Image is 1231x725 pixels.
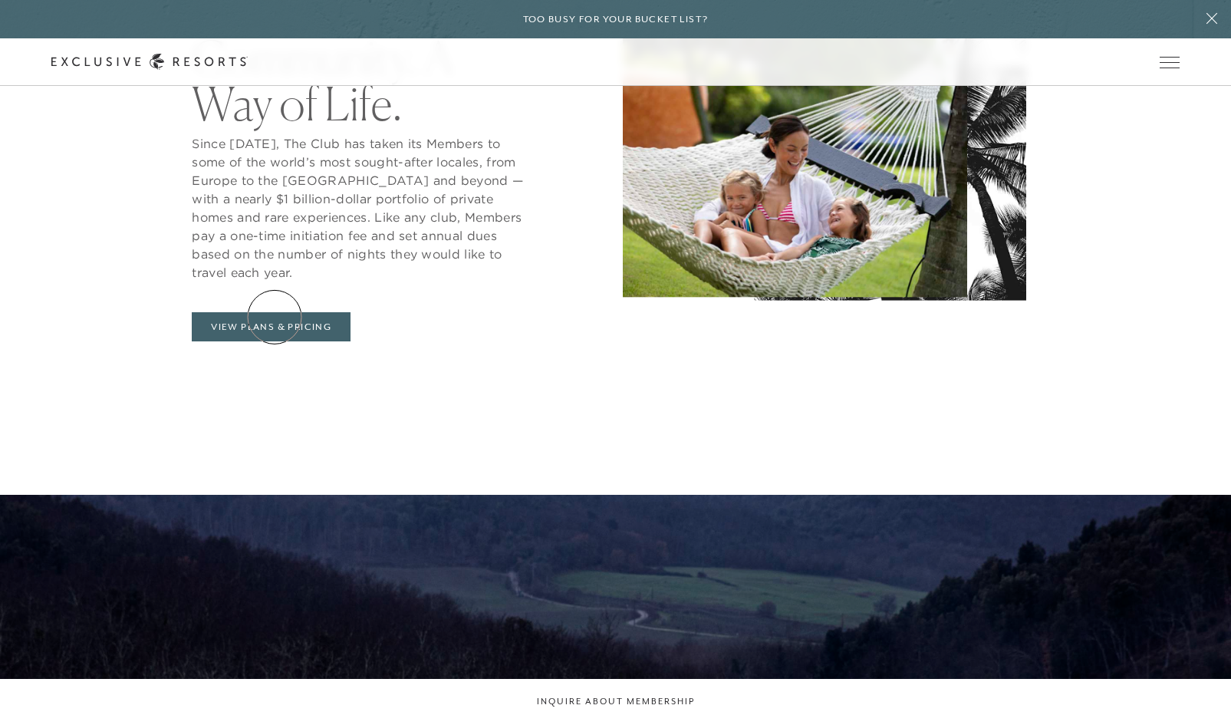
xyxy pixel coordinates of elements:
[192,312,351,341] a: View Plans & Pricing
[192,134,537,282] p: Since [DATE], The Club has taken its Members to some of the world’s most sought-after locales, fr...
[523,12,709,27] h6: Too busy for your bucket list?
[623,19,967,297] img: A member of the vacation club Exclusive Resorts relaxing in a hammock with her two children at a ...
[1160,57,1180,68] button: Open navigation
